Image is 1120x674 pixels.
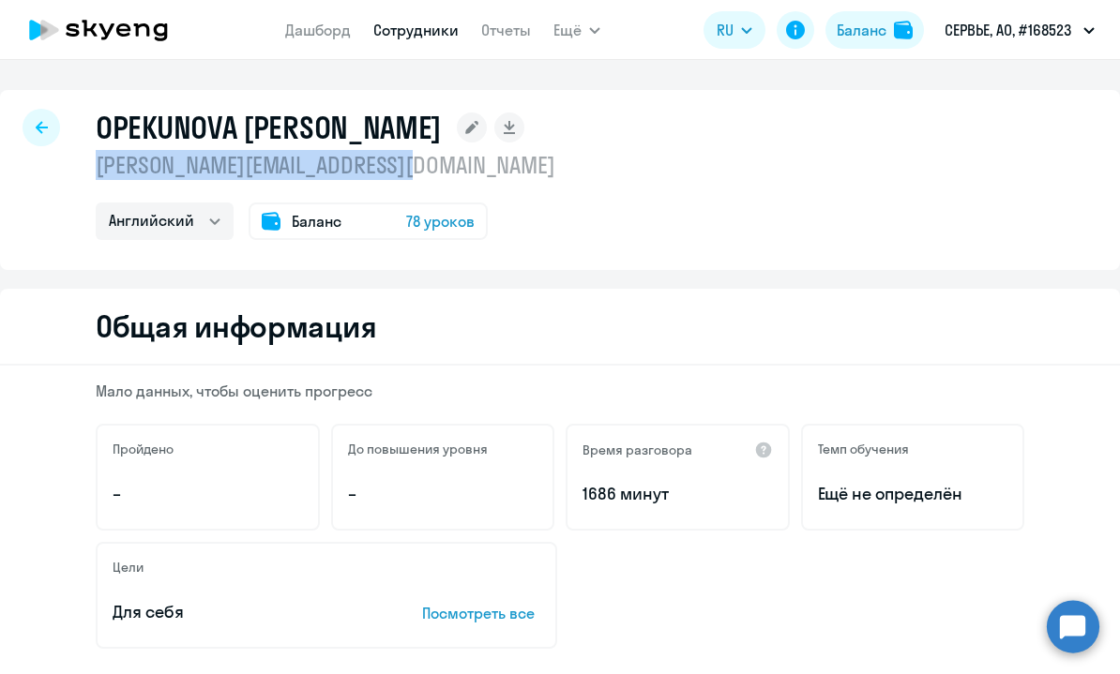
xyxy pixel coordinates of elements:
[894,21,913,39] img: balance
[113,600,364,624] p: Для себя
[292,210,341,232] span: Баланс
[704,11,765,49] button: RU
[945,19,1071,41] p: СЕРВЬЕ, АО, #168523
[422,602,540,624] p: Посмотреть все
[583,482,773,506] p: 1686 минут
[96,109,442,146] h1: OPEKUNOVA [PERSON_NAME]
[113,559,144,576] h5: Цели
[825,11,924,49] button: Балансbalance
[96,307,376,345] h2: Общая информация
[113,482,303,506] p: –
[348,441,488,457] h5: До повышения уровня
[553,11,600,49] button: Ещё
[373,21,459,39] a: Сотрудники
[481,21,531,39] a: Отчеты
[96,150,555,180] p: [PERSON_NAME][EMAIL_ADDRESS][DOMAIN_NAME]
[818,482,1008,506] span: Ещё не определён
[113,441,174,457] h5: Пройдено
[837,19,886,41] div: Баланс
[717,19,734,41] span: RU
[96,381,1024,401] p: Мало данных, чтобы оценить прогресс
[285,21,351,39] a: Дашборд
[348,482,538,506] p: –
[406,210,475,232] span: 78 уроков
[935,7,1104,52] button: СЕРВЬЕ, АО, #168523
[818,441,909,457] h5: Темп обучения
[553,19,582,41] span: Ещё
[583,442,692,458] h5: Время разговора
